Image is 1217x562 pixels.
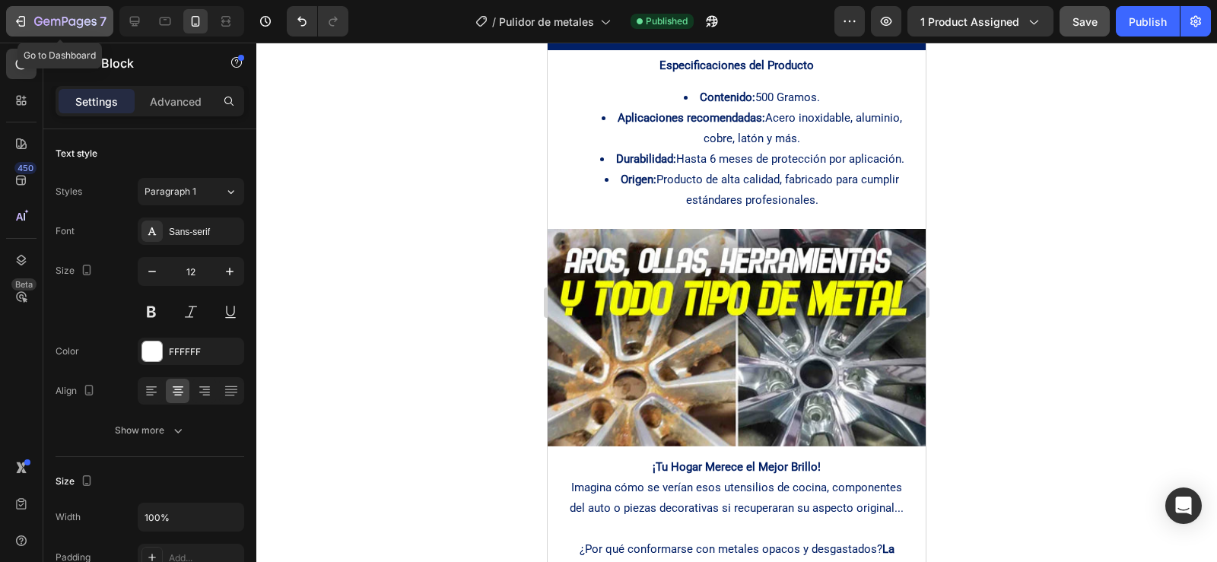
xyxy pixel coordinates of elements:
[56,224,75,238] div: Font
[56,261,96,281] div: Size
[56,147,97,160] div: Text style
[145,185,196,198] span: Paragraph 1
[56,510,81,524] div: Width
[646,14,688,28] span: Published
[17,497,361,558] p: ¿Por qué conformarse con metales opacos y desgastados? te permite cuidar de tus objetos de valor,...
[56,185,82,198] div: Styles
[169,345,240,359] div: FFFFFF
[56,417,244,444] button: Show more
[138,178,244,205] button: Paragraph 1
[56,345,79,358] div: Color
[100,12,106,30] p: 7
[11,278,37,291] div: Beta
[169,225,240,239] div: Sans-serif
[1116,6,1180,37] button: Publish
[548,43,926,562] iframe: Design area
[75,94,118,110] p: Settings
[56,472,96,492] div: Size
[14,162,37,174] div: 450
[56,381,98,402] div: Align
[492,14,496,30] span: /
[150,94,202,110] p: Advanced
[1165,487,1202,524] div: Open Intercom Messenger
[74,54,203,72] p: Text Block
[1129,14,1167,30] div: Publish
[907,6,1053,37] button: 1 product assigned
[499,14,594,30] span: Pulidor de metales
[1072,15,1098,28] span: Save
[6,6,113,37] button: 7
[138,503,243,531] input: Auto
[287,6,348,37] div: Undo/Redo
[920,14,1019,30] span: 1 product assigned
[1060,6,1110,37] button: Save
[115,423,186,438] div: Show more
